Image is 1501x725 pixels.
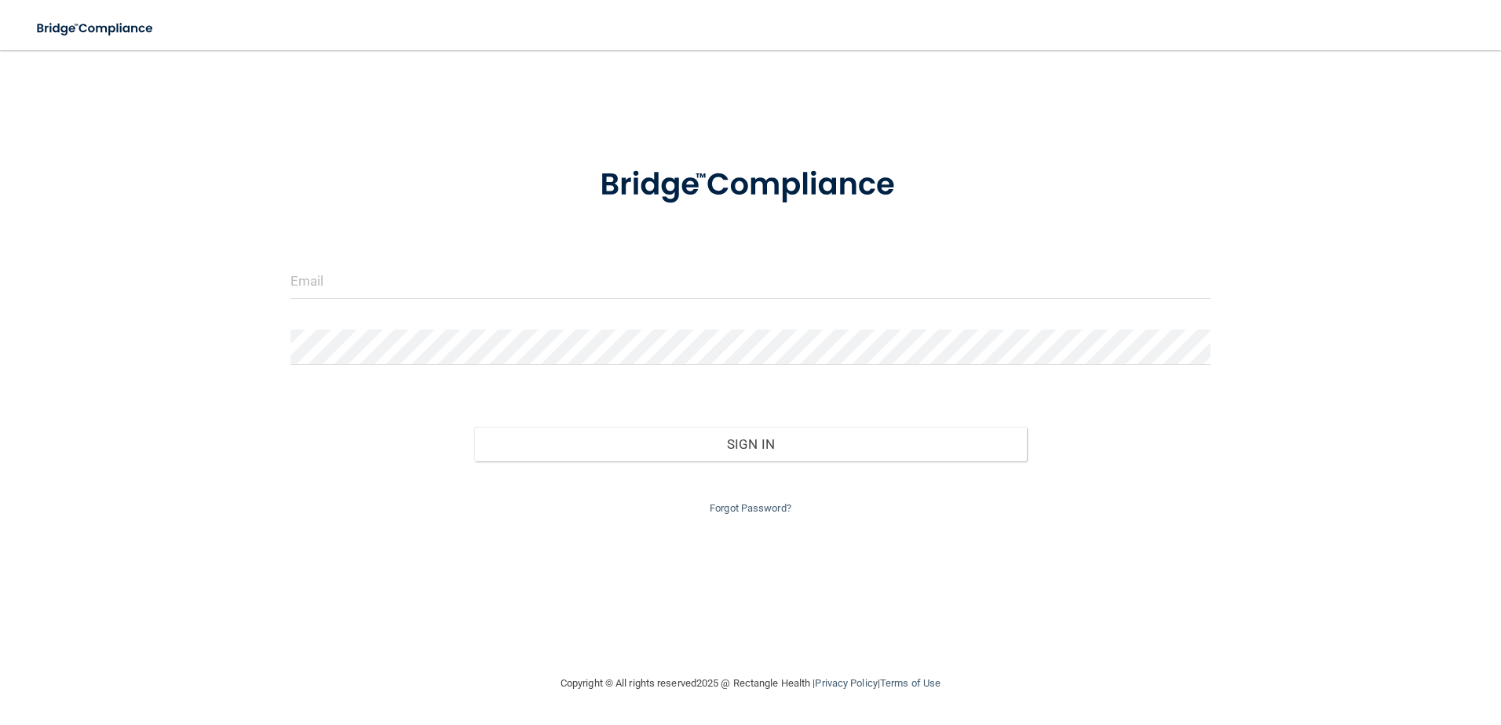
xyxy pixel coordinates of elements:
[290,264,1211,299] input: Email
[464,658,1037,709] div: Copyright © All rights reserved 2025 @ Rectangle Health | |
[880,677,940,689] a: Terms of Use
[815,677,877,689] a: Privacy Policy
[710,502,791,514] a: Forgot Password?
[24,13,168,45] img: bridge_compliance_login_screen.278c3ca4.svg
[568,144,933,226] img: bridge_compliance_login_screen.278c3ca4.svg
[474,427,1027,461] button: Sign In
